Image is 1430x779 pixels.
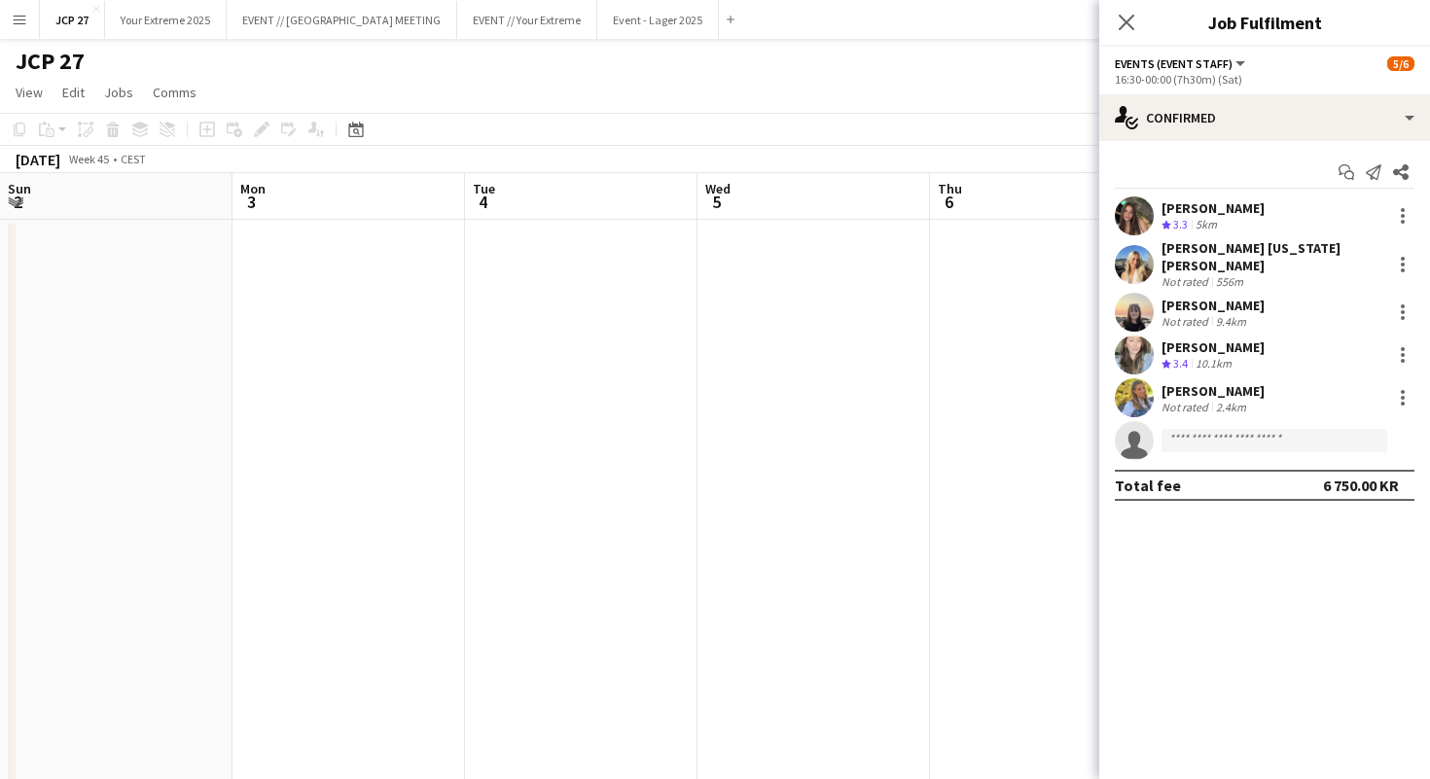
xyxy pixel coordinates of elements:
[227,1,457,39] button: EVENT // [GEOGRAPHIC_DATA] MEETING
[64,152,113,166] span: Week 45
[473,180,495,197] span: Tue
[8,80,51,105] a: View
[5,191,31,213] span: 2
[1162,297,1265,314] div: [PERSON_NAME]
[240,180,266,197] span: Mon
[62,84,85,101] span: Edit
[1387,56,1414,71] span: 5/6
[237,191,266,213] span: 3
[8,180,31,197] span: Sun
[145,80,204,105] a: Comms
[1162,382,1265,400] div: [PERSON_NAME]
[457,1,597,39] button: EVENT // Your Extreme
[1162,338,1265,356] div: [PERSON_NAME]
[1162,274,1212,289] div: Not rated
[1192,356,1235,372] div: 10.1km
[1212,314,1250,329] div: 9.4km
[935,191,962,213] span: 6
[153,84,197,101] span: Comms
[702,191,731,213] span: 5
[1162,314,1212,329] div: Not rated
[16,84,43,101] span: View
[54,80,92,105] a: Edit
[1192,217,1221,233] div: 5km
[1099,94,1430,141] div: Confirmed
[470,191,495,213] span: 4
[1173,356,1188,371] span: 3.4
[705,180,731,197] span: Wed
[1099,10,1430,35] h3: Job Fulfilment
[16,150,60,169] div: [DATE]
[1115,56,1233,71] span: Events (Event Staff)
[40,1,105,39] button: JCP 27
[121,152,146,166] div: CEST
[1212,274,1247,289] div: 556m
[96,80,141,105] a: Jobs
[1162,400,1212,414] div: Not rated
[104,84,133,101] span: Jobs
[1162,239,1383,274] div: [PERSON_NAME] [US_STATE] [PERSON_NAME]
[105,1,227,39] button: Your Extreme 2025
[597,1,719,39] button: Event - Lager 2025
[1323,476,1399,495] div: 6 750.00 KR
[1115,72,1414,87] div: 16:30-00:00 (7h30m) (Sat)
[1115,476,1181,495] div: Total fee
[1212,400,1250,414] div: 2.4km
[1162,199,1265,217] div: [PERSON_NAME]
[1173,217,1188,231] span: 3.3
[1115,56,1248,71] button: Events (Event Staff)
[16,47,85,76] h1: JCP 27
[938,180,962,197] span: Thu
